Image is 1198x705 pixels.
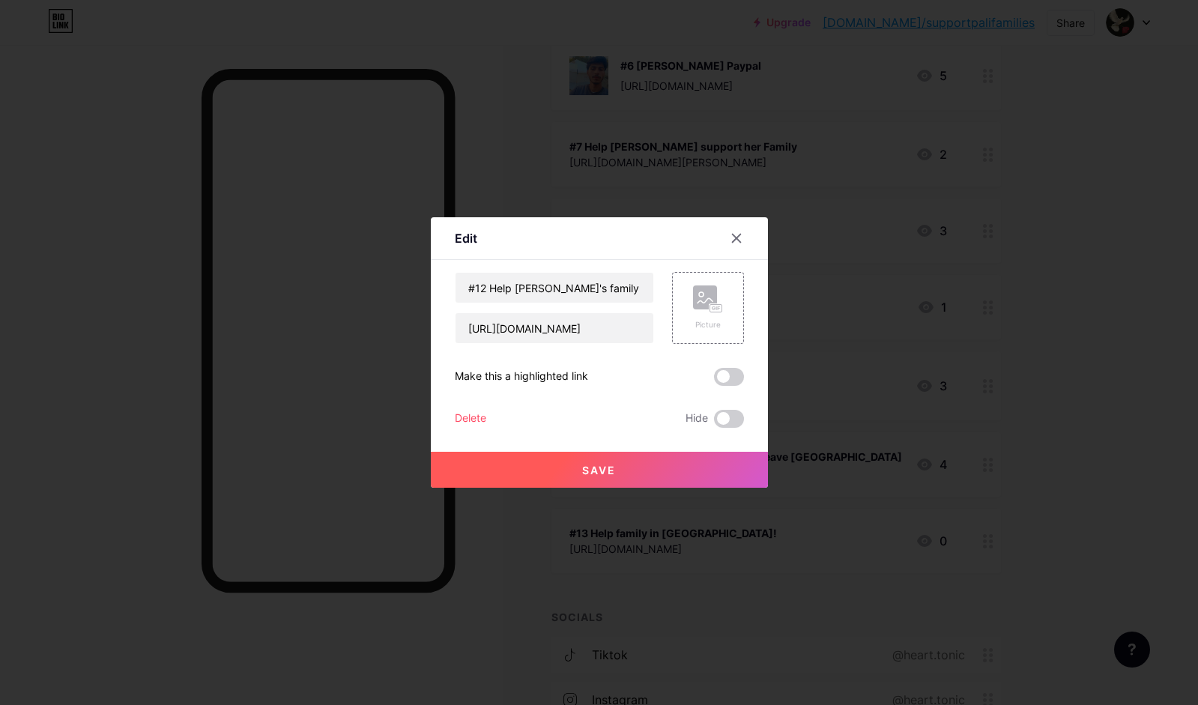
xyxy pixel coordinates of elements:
[455,410,486,428] div: Delete
[455,229,477,247] div: Edit
[456,313,653,343] input: URL
[456,273,653,303] input: Title
[582,464,616,476] span: Save
[431,452,768,488] button: Save
[455,368,588,386] div: Make this a highlighted link
[686,410,708,428] span: Hide
[693,319,723,330] div: Picture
